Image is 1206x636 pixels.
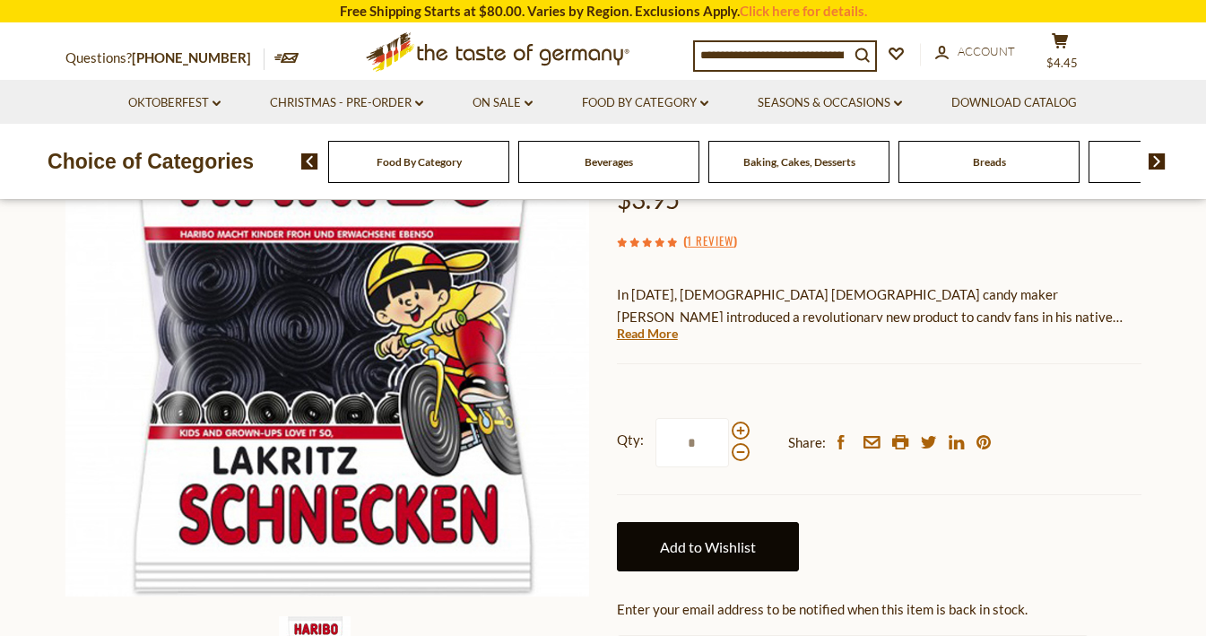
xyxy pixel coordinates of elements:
[1046,56,1078,70] span: $4.45
[65,72,590,597] img: Haribo Rotella "Schnecken" Licorice Wheels in Bag
[132,49,251,65] a: [PHONE_NUMBER]
[758,93,902,113] a: Seasons & Occasions
[473,93,533,113] a: On Sale
[585,155,633,169] a: Beverages
[951,93,1077,113] a: Download Catalog
[617,429,644,451] strong: Qty:
[582,93,708,113] a: Food By Category
[617,325,678,343] a: Read More
[617,283,1141,328] p: In [DATE], [DEMOGRAPHIC_DATA] [DEMOGRAPHIC_DATA] candy maker [PERSON_NAME] introduced a revolutio...
[788,431,826,454] span: Share:
[683,231,737,249] span: ( )
[65,47,265,70] p: Questions?
[617,522,799,571] a: Add to Wishlist
[687,231,733,251] a: 1 Review
[740,3,867,19] a: Click here for details.
[958,44,1015,58] span: Account
[743,155,855,169] a: Baking, Cakes, Desserts
[377,155,462,169] a: Food By Category
[655,418,729,467] input: Qty:
[270,93,423,113] a: Christmas - PRE-ORDER
[1149,153,1166,170] img: next arrow
[301,153,318,170] img: previous arrow
[617,598,1141,621] div: Enter your email address to be notified when this item is back in stock.
[1034,32,1088,77] button: $4.45
[935,42,1015,62] a: Account
[128,93,221,113] a: Oktoberfest
[973,155,1006,169] a: Breads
